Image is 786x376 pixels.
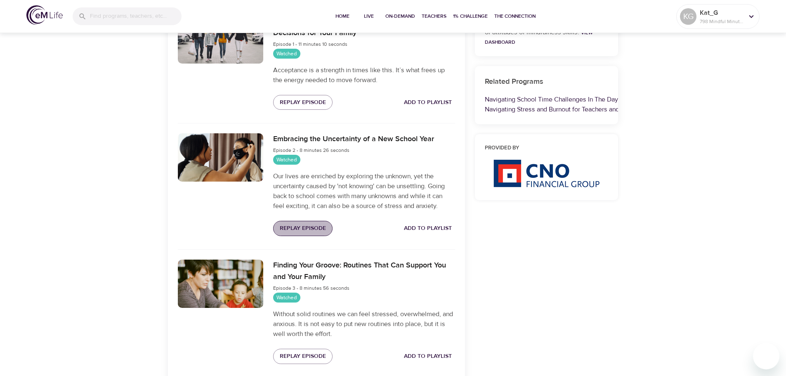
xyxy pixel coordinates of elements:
[485,144,609,153] h6: Provided by
[680,8,696,25] div: KG
[333,12,352,21] span: Home
[485,76,609,88] h6: Related Programs
[273,95,333,110] button: Replay Episode
[485,29,593,45] a: View Dashboard
[280,97,326,108] span: Replay Episode
[273,349,333,364] button: Replay Episode
[493,159,600,187] img: CNO%20logo.png
[273,309,455,339] p: Without solid routines we can feel stressed, overwhelmed, and anxious. It is not easy to put new ...
[700,18,744,25] p: 798 Mindful Minutes
[404,351,452,362] span: Add to Playlist
[273,260,455,284] h6: Finding Your Groove: Routines That Can Support You and Your Family
[273,156,300,164] span: Watched
[494,12,536,21] span: The Connection
[401,349,455,364] button: Add to Playlist
[401,221,455,236] button: Add to Playlist
[422,12,446,21] span: Teachers
[700,8,744,18] p: Kat_G
[453,12,488,21] span: 1% Challenge
[273,285,349,291] span: Episode 3 - 8 minutes 56 seconds
[359,12,379,21] span: Live
[273,171,455,211] p: Our lives are enriched by exploring the unknown, yet the uncertainty caused by 'not knowing' can ...
[273,50,300,58] span: Watched
[273,41,347,47] span: Episode 1 - 11 minutes 10 seconds
[26,5,63,25] img: logo
[485,105,655,114] a: Navigating Stress and Burnout for Teachers and School Staff
[401,95,455,110] button: Add to Playlist
[404,97,452,108] span: Add to Playlist
[280,223,326,234] span: Replay Episode
[485,95,647,104] a: Navigating School Time Challenges In The Days Of Delta
[90,7,182,25] input: Find programs, teachers, etc...
[273,65,455,85] p: Acceptance is a strength in times like this. It’s what frees up the energy needed to move forward.
[273,133,434,145] h6: Embracing the Uncertainty of a New School Year
[404,223,452,234] span: Add to Playlist
[280,351,326,362] span: Replay Episode
[273,294,300,302] span: Watched
[273,221,333,236] button: Replay Episode
[273,147,349,154] span: Episode 2 - 8 minutes 26 seconds
[385,12,415,21] span: On-Demand
[753,343,779,369] iframe: Button to launch messaging window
